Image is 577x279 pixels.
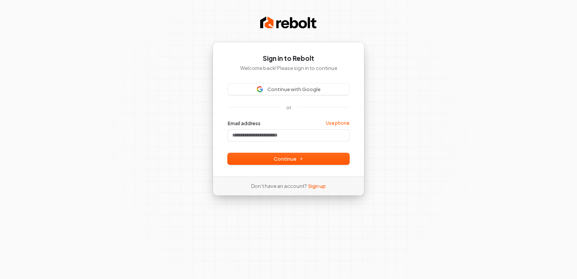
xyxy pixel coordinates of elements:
[286,104,291,111] p: or
[228,54,349,63] h1: Sign in to Rebolt
[228,84,349,95] button: Sign in with GoogleContinue with Google
[228,65,349,71] p: Welcome back! Please sign in to continue
[267,86,321,93] span: Continue with Google
[257,86,263,92] img: Sign in with Google
[228,153,349,164] button: Continue
[260,15,317,30] img: Rebolt Logo
[308,183,326,189] a: Sign up
[228,120,261,127] label: Email address
[251,183,307,189] span: Don’t have an account?
[274,155,303,162] span: Continue
[326,120,349,126] a: Use phone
